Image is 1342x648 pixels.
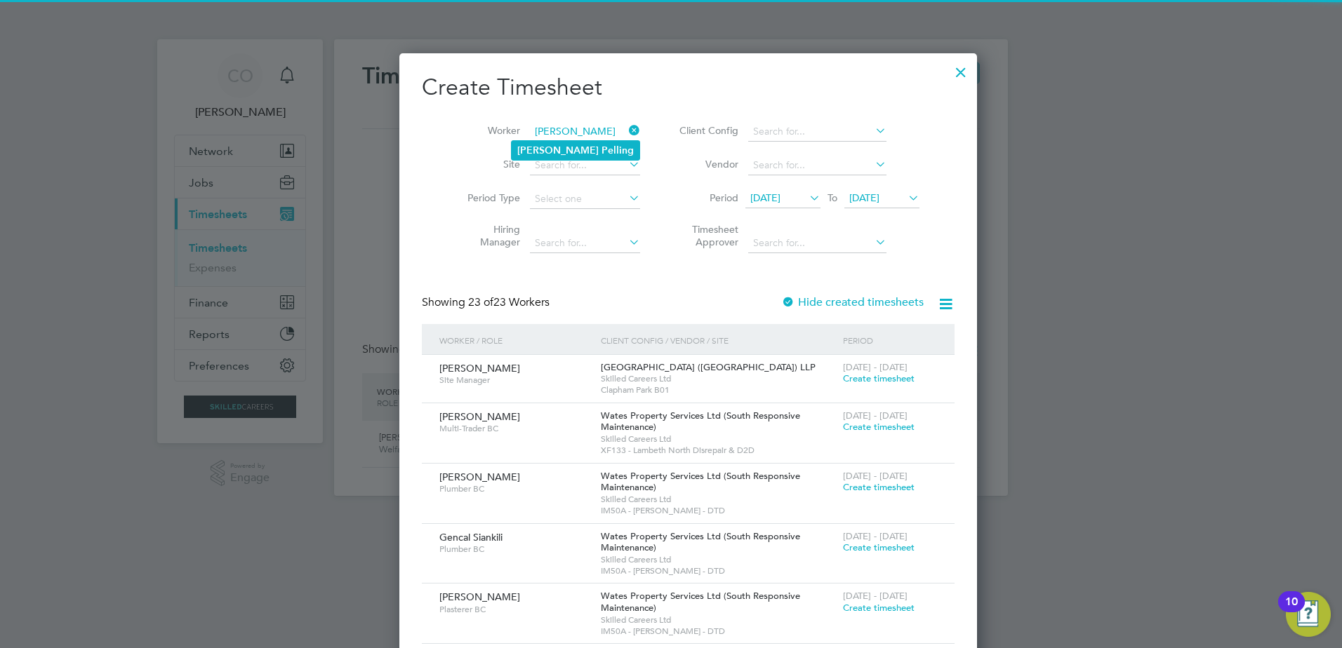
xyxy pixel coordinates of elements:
span: 23 Workers [468,295,550,309]
span: Create timesheet [843,481,915,493]
span: IM50A - [PERSON_NAME] - DTD [601,505,836,516]
label: Vendor [675,158,738,170]
input: Search for... [748,156,886,175]
span: [DATE] [849,191,879,204]
span: [DATE] - [DATE] [843,361,908,373]
span: [GEOGRAPHIC_DATA] ([GEOGRAPHIC_DATA]) LLP [601,361,816,373]
span: [DATE] - [DATE] [843,470,908,482]
span: Create timesheet [843,372,915,384]
div: Client Config / Vendor / Site [597,324,839,356]
span: Wates Property Services Ltd (South Responsive Maintenance) [601,410,800,433]
b: [PERSON_NAME] [517,144,599,156]
span: [PERSON_NAME] [439,410,520,423]
label: Period [675,191,738,204]
input: Search for... [748,234,886,253]
span: [PERSON_NAME] [439,590,520,603]
b: Pelling [602,144,634,156]
input: Select one [530,189,640,209]
span: Skilled Careers Ltd [601,554,836,565]
span: 23 of [468,295,493,309]
span: Gencal Siankili [439,531,503,544]
div: Showing [422,295,552,310]
span: [DATE] - [DATE] [843,530,908,542]
span: Plumber BC [439,483,590,494]
span: Clapham Park B01 [601,384,836,396]
label: Hide created timesheets [781,295,924,309]
input: Search for... [530,156,640,175]
span: Skilled Careers Ltd [601,614,836,626]
span: [PERSON_NAME] [439,362,520,374]
span: XF133 - Lambeth North Disrepair & D2D [601,445,836,456]
span: [PERSON_NAME] [439,471,520,483]
span: Plumber BC [439,544,590,555]
span: IM50A - [PERSON_NAME] - DTD [601,565,836,576]
span: Wates Property Services Ltd (South Responsive Maintenance) [601,470,800,494]
button: Open Resource Center, 10 new notifications [1286,592,1331,637]
span: Create timesheet [843,421,915,433]
label: Period Type [457,191,520,204]
span: Plasterer BC [439,604,590,615]
span: IM50A - [PERSON_NAME] - DTD [601,626,836,637]
span: Skilled Careers Ltd [601,433,836,445]
span: Wates Property Services Ltd (South Responsive Maintenance) [601,590,800,614]
span: [DATE] [750,191,780,204]
input: Search for... [530,122,640,142]
input: Search for... [748,122,886,142]
span: [DATE] - [DATE] [843,410,908,421]
span: Site Manager [439,374,590,386]
label: Site [457,158,520,170]
span: [DATE] - [DATE] [843,590,908,602]
span: To [823,189,842,207]
span: Wates Property Services Ltd (South Responsive Maintenance) [601,530,800,554]
div: Worker / Role [436,324,597,356]
label: Worker [457,124,520,137]
label: Timesheet Approver [675,223,738,248]
span: Multi-Trader BC [439,423,590,434]
label: Client Config [675,124,738,137]
span: Create timesheet [843,541,915,553]
h2: Create Timesheet [422,73,955,102]
div: 10 [1285,602,1298,620]
label: Hiring Manager [457,223,520,248]
span: Create timesheet [843,602,915,614]
input: Search for... [530,234,640,253]
span: Skilled Careers Ltd [601,373,836,384]
span: Skilled Careers Ltd [601,494,836,505]
div: Period [839,324,941,356]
